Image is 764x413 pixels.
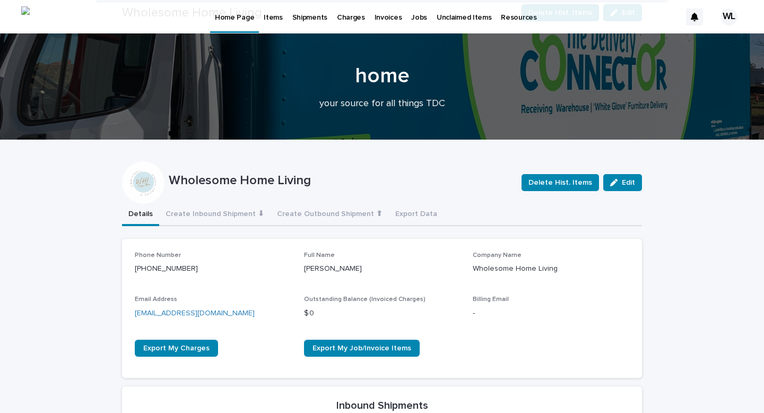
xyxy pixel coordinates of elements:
[135,252,181,259] span: Phone Number
[304,296,426,303] span: Outstanding Balance (Invoiced Charges)
[304,340,420,357] a: Export My Job/Invoice Items
[389,204,444,226] button: Export Data
[143,345,210,352] span: Export My Charges
[135,309,255,317] a: [EMAIL_ADDRESS][DOMAIN_NAME]
[169,173,513,188] p: Wholesome Home Living
[135,340,218,357] a: Export My Charges
[473,263,629,274] p: Wholesome Home Living
[473,252,522,259] span: Company Name
[159,204,271,226] button: Create Inbound Shipment ⬇
[522,174,599,191] button: Delete Hist. Items
[473,308,629,319] p: -
[304,308,461,319] p: $ 0
[122,63,642,89] h1: home
[603,174,642,191] button: Edit
[271,204,389,226] button: Create Outbound Shipment ⬆
[720,8,737,25] div: WL
[622,179,635,186] span: Edit
[170,98,594,110] p: your source for all things TDC
[473,296,509,303] span: Billing Email
[122,204,159,226] button: Details
[135,265,198,272] a: [PHONE_NUMBER]
[336,399,428,412] h2: Inbound Shipments
[312,345,411,352] span: Export My Job/Invoice Items
[304,252,335,259] span: Full Name
[528,177,592,188] span: Delete Hist. Items
[21,6,30,28] img: HqGGp6ngmBUj4nTlOzLnapUoiuyLWe_5vUbZkeMKdKc
[135,296,177,303] span: Email Address
[304,263,461,274] p: [PERSON_NAME]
